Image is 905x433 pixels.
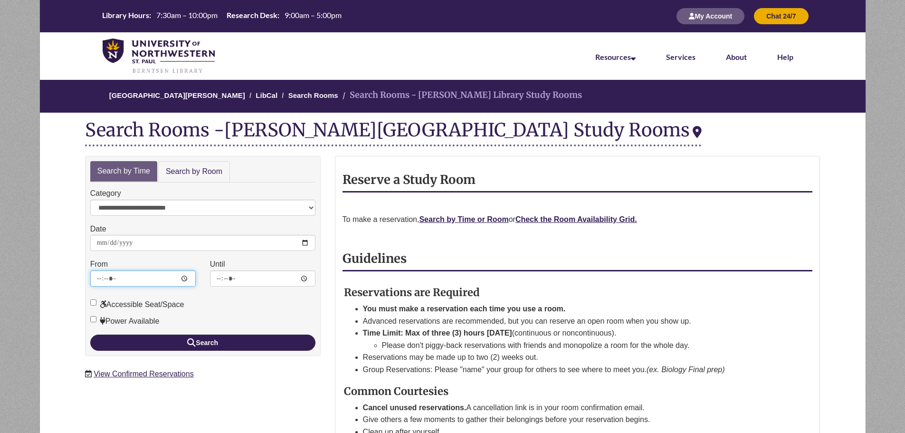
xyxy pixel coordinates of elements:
a: Services [666,52,695,61]
li: Give others a few moments to gather their belongings before your reservation begins. [363,414,790,426]
a: Check the Room Availability Grid. [515,215,637,223]
input: Power Available [90,316,96,322]
strong: Guidelines [343,251,407,266]
button: Search [90,335,315,351]
span: 7:30am – 10:00pm [156,10,218,19]
a: Chat 24/7 [754,12,808,20]
a: [GEOGRAPHIC_DATA][PERSON_NAME] [109,91,245,99]
li: (continuous or noncontinuous). [363,327,790,351]
th: Research Desk: [223,10,281,20]
strong: Reserve a Study Room [343,172,476,187]
div: Search Rooms - [85,120,702,146]
div: [PERSON_NAME][GEOGRAPHIC_DATA] Study Rooms [224,118,702,141]
a: Search by Room [158,161,230,183]
p: To make a reservation, or [343,213,813,226]
label: Power Available [90,315,160,327]
li: Reservations may be made up to two (2) weeks out. [363,351,790,364]
em: (ex. Biology Final prep) [647,366,725,374]
img: UNWSP Library Logo [103,38,215,74]
li: Search Rooms - [PERSON_NAME] Library Study Rooms [340,88,582,102]
strong: Common Courtesies [344,385,448,398]
button: My Account [676,8,744,24]
a: Search by Time or Room [419,215,508,223]
a: Hours Today [98,10,345,22]
nav: Breadcrumb [19,80,886,113]
button: Chat 24/7 [754,8,808,24]
a: My Account [676,12,744,20]
th: Library Hours: [98,10,152,20]
input: Accessible Seat/Space [90,299,96,306]
a: Search by Time [90,161,157,182]
label: Date [90,223,106,235]
a: View Confirmed Reservations [94,370,193,378]
strong: You must make a reservation each time you use a room. [363,305,566,313]
a: Search Rooms [288,91,338,99]
label: From [90,258,108,270]
strong: Reservations are Required [344,286,480,299]
label: Category [90,187,121,200]
a: Resources [595,52,636,61]
a: About [726,52,747,61]
a: Help [777,52,793,61]
li: Group Reservations: Please "name" your group for others to see where to meet you. [363,364,790,376]
a: LibCal [256,91,277,99]
strong: Time Limit: Max of three (3) hours [DATE] [363,329,512,337]
li: Please don't piggy-back reservations with friends and monopolize a room for the whole day. [382,339,790,352]
span: 9:00am – 5:00pm [285,10,342,19]
table: Hours Today [98,10,345,21]
strong: Cancel unused reservations. [363,404,467,412]
li: Advanced reservations are recommended, but you can reserve an open room when you show up. [363,315,790,327]
label: Until [210,258,225,270]
label: Accessible Seat/Space [90,298,184,311]
li: A cancellation link is in your room confirmation email. [363,402,790,414]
